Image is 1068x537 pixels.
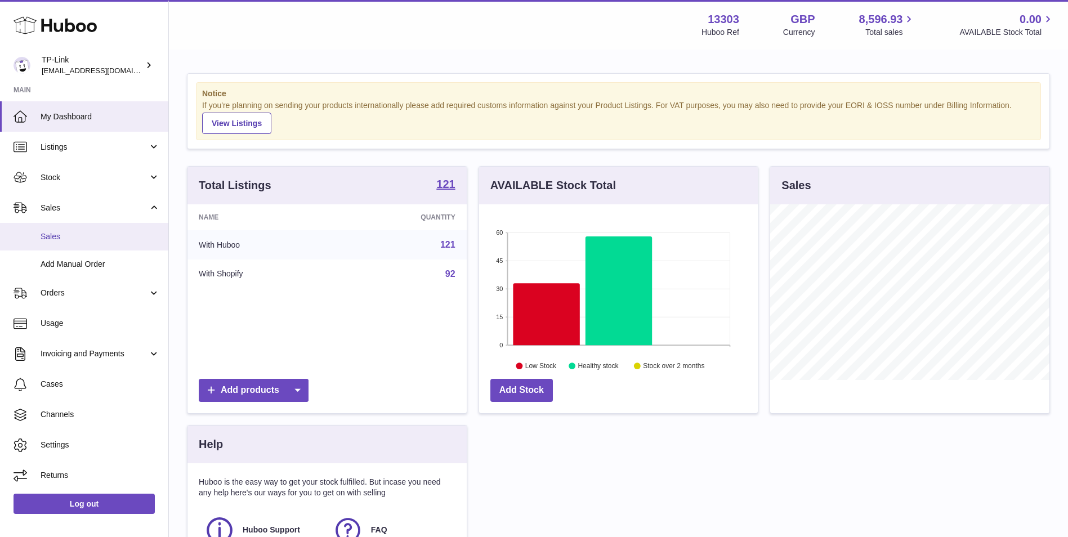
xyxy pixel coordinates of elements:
span: Orders [41,288,148,298]
strong: GBP [790,12,815,27]
strong: 13303 [708,12,739,27]
text: 60 [496,229,503,236]
text: 0 [499,342,503,348]
text: 45 [496,257,503,264]
h3: Total Listings [199,178,271,193]
a: Log out [14,494,155,514]
th: Name [187,204,338,230]
a: 0.00 AVAILABLE Stock Total [959,12,1054,38]
span: Settings [41,440,160,450]
strong: Notice [202,88,1035,99]
span: Invoicing and Payments [41,348,148,359]
h3: Help [199,437,223,452]
text: Stock over 2 months [643,362,704,370]
a: Add Stock [490,379,553,402]
text: 15 [496,314,503,320]
a: View Listings [202,113,271,134]
span: Listings [41,142,148,153]
span: Cases [41,379,160,390]
span: Add Manual Order [41,259,160,270]
span: Sales [41,203,148,213]
div: Huboo Ref [701,27,739,38]
div: Currency [783,27,815,38]
span: Usage [41,318,160,329]
td: With Shopify [187,259,338,289]
span: 8,596.93 [859,12,903,27]
strong: 121 [436,178,455,190]
a: 8,596.93 Total sales [859,12,916,38]
p: Huboo is the easy way to get your stock fulfilled. But incase you need any help here's our ways f... [199,477,455,498]
div: TP-Link [42,55,143,76]
a: 121 [440,240,455,249]
span: 0.00 [1020,12,1042,27]
h3: Sales [781,178,811,193]
h3: AVAILABLE Stock Total [490,178,616,193]
div: If you're planning on sending your products internationally please add required customs informati... [202,100,1035,134]
span: My Dashboard [41,111,160,122]
span: FAQ [371,525,387,535]
span: Total sales [865,27,915,38]
span: Channels [41,409,160,420]
text: Healthy stock [578,362,619,370]
td: With Huboo [187,230,338,259]
text: Low Stock [525,362,557,370]
span: Huboo Support [243,525,300,535]
a: 92 [445,269,455,279]
span: [EMAIL_ADDRESS][DOMAIN_NAME] [42,66,166,75]
text: 30 [496,285,503,292]
a: 121 [436,178,455,192]
img: internalAdmin-13303@internal.huboo.com [14,57,30,74]
a: Add products [199,379,309,402]
span: Sales [41,231,160,242]
span: Returns [41,470,160,481]
span: Stock [41,172,148,183]
th: Quantity [338,204,466,230]
span: AVAILABLE Stock Total [959,27,1054,38]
